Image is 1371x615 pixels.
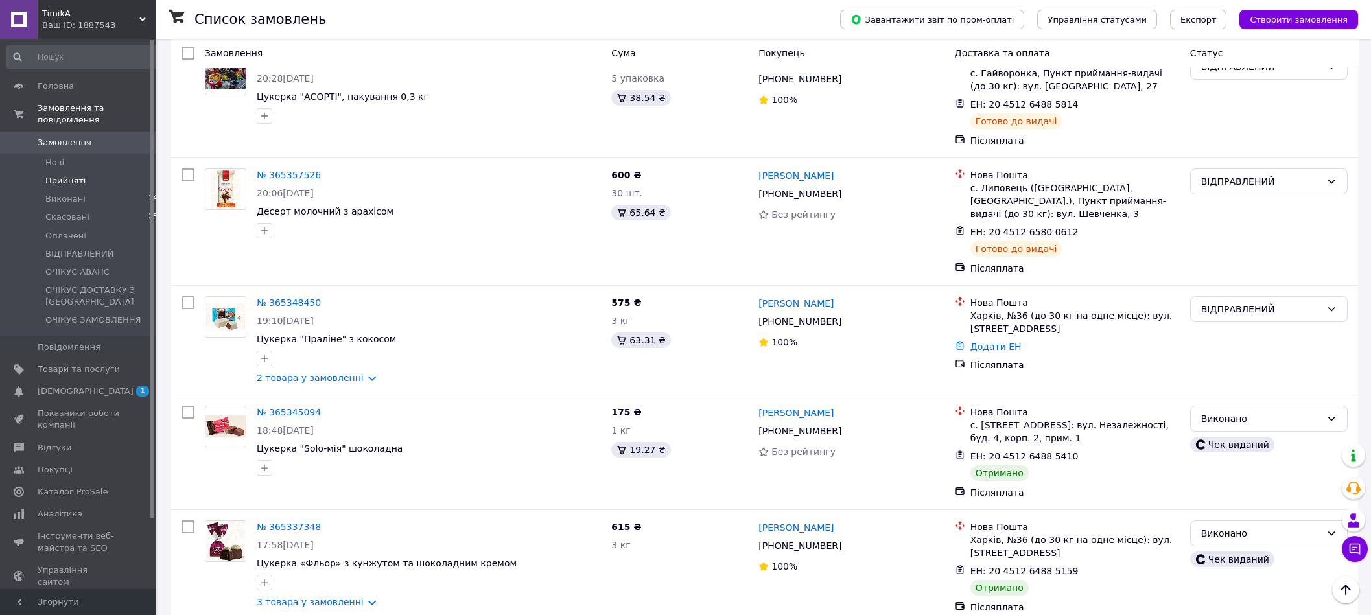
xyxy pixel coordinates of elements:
[206,521,244,561] img: Фото товару
[45,248,114,260] span: ВІДПРАВЛЕНИЙ
[45,314,141,326] span: ОЧІКУЄ ЗАМОВЛЕННЯ
[1201,526,1321,540] div: Виконано
[970,419,1180,445] div: с. [STREET_ADDRESS]: вул. Незалежності, буд. 4, корп. 2, прим. 1
[45,157,64,168] span: Нові
[148,211,167,223] span: 2504
[970,309,1180,335] div: Харків, №36 (до 30 кг на одне місце): вул. [STREET_ADDRESS]
[758,48,804,58] span: Покупець
[6,45,168,69] input: Пошук
[38,342,100,353] span: Повідомлення
[970,533,1180,559] div: Харків, №36 (до 30 кг на одне місце): вул. [STREET_ADDRESS]
[38,442,71,454] span: Відгуки
[205,48,263,58] span: Замовлення
[970,601,1180,614] div: Післяплата
[758,189,841,199] span: [PHONE_NUMBER]
[257,597,364,607] a: 3 товара у замовленні
[38,80,74,92] span: Головна
[611,297,641,308] span: 575 ₴
[45,266,110,278] span: ОЧІКУЄ АВАНС
[611,316,630,326] span: 3 кг
[1190,48,1223,58] span: Статус
[970,406,1180,419] div: Нова Пошта
[136,386,149,397] span: 1
[257,334,396,344] a: Цукерка "Праліне" з кокосом
[148,193,167,205] span: 3446
[38,564,120,588] span: Управління сайтом
[611,188,642,198] span: 30 шт.
[257,297,321,308] a: № 365348450
[45,193,86,205] span: Виконані
[257,91,428,102] a: Цукерка "АСОРТІ", пакування 0,3 кг
[38,464,73,476] span: Покупці
[611,425,630,435] span: 1 кг
[1180,15,1217,25] span: Експорт
[970,342,1022,352] a: Додати ЕН
[611,73,664,84] span: 5 упаковка
[194,12,326,27] h1: Список замовлень
[758,169,834,182] a: [PERSON_NAME]
[970,486,1180,499] div: Післяплата
[970,465,1029,481] div: Отримано
[611,48,635,58] span: Cума
[205,54,246,95] a: Фото товару
[257,558,517,568] a: Цукерка «Фльор» з кунжутом та шоколадним кремом
[257,170,321,180] a: № 365357526
[1239,10,1358,29] button: Створити замовлення
[970,113,1062,129] div: Готово до видачі
[970,181,1180,220] div: с. Липовець ([GEOGRAPHIC_DATA], [GEOGRAPHIC_DATA].), Пункт приймання-видачі (до 30 кг): вул. Шевч...
[850,14,1014,25] span: Завантажити звіт по пром-оплаті
[758,74,841,84] span: [PHONE_NUMBER]
[970,566,1079,576] span: ЕН: 20 4512 6488 5159
[257,443,403,454] a: Цукерка "Solo-мія" шоколадна
[42,19,156,31] div: Ваш ID: 1887543
[611,90,670,106] div: 38.54 ₴
[758,406,834,419] a: [PERSON_NAME]
[970,580,1029,596] div: Отримано
[205,60,246,90] img: Фото товару
[970,451,1079,461] span: ЕН: 20 4512 6488 5410
[45,175,86,187] span: Прийняті
[45,284,162,308] span: ОЧІКУЄ ДОСТАВКУ З [GEOGRAPHIC_DATA]
[970,168,1180,181] div: Нова Пошта
[758,521,834,534] a: [PERSON_NAME]
[38,102,156,126] span: Замовлення та повідомлення
[611,540,630,550] span: 3 кг
[758,426,841,436] span: [PHONE_NUMBER]
[257,540,314,550] span: 17:58[DATE]
[211,169,240,209] img: Фото товару
[758,540,841,551] span: [PHONE_NUMBER]
[970,241,1062,257] div: Готово до видачі
[257,206,393,216] a: Десерт молочний з арахісом
[1250,15,1348,25] span: Створити замовлення
[771,561,797,572] span: 100%
[38,486,108,498] span: Каталог ProSale
[38,508,82,520] span: Аналітика
[611,170,641,180] span: 600 ₴
[1190,437,1274,452] div: Чек виданий
[1342,536,1368,562] button: Чат з покупцем
[970,358,1180,371] div: Післяплата
[758,316,841,327] span: [PHONE_NUMBER]
[611,407,641,417] span: 175 ₴
[257,188,314,198] span: 20:06[DATE]
[257,73,314,84] span: 20:28[DATE]
[1332,576,1359,603] button: Наверх
[257,373,364,383] a: 2 товара у замовленні
[970,520,1180,533] div: Нова Пошта
[45,230,86,242] span: Оплачені
[42,8,139,19] span: TimikA
[1226,14,1358,24] a: Створити замовлення
[1048,15,1147,25] span: Управління статусами
[205,303,246,331] img: Фото товару
[205,415,246,438] img: Фото товару
[38,530,120,553] span: Інструменти веб-майстра та SEO
[611,442,670,458] div: 19.27 ₴
[38,408,120,431] span: Показники роботи компанії
[205,406,246,447] a: Фото товару
[1170,10,1227,29] button: Експорт
[45,211,89,223] span: Скасовані
[257,407,321,417] a: № 365345094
